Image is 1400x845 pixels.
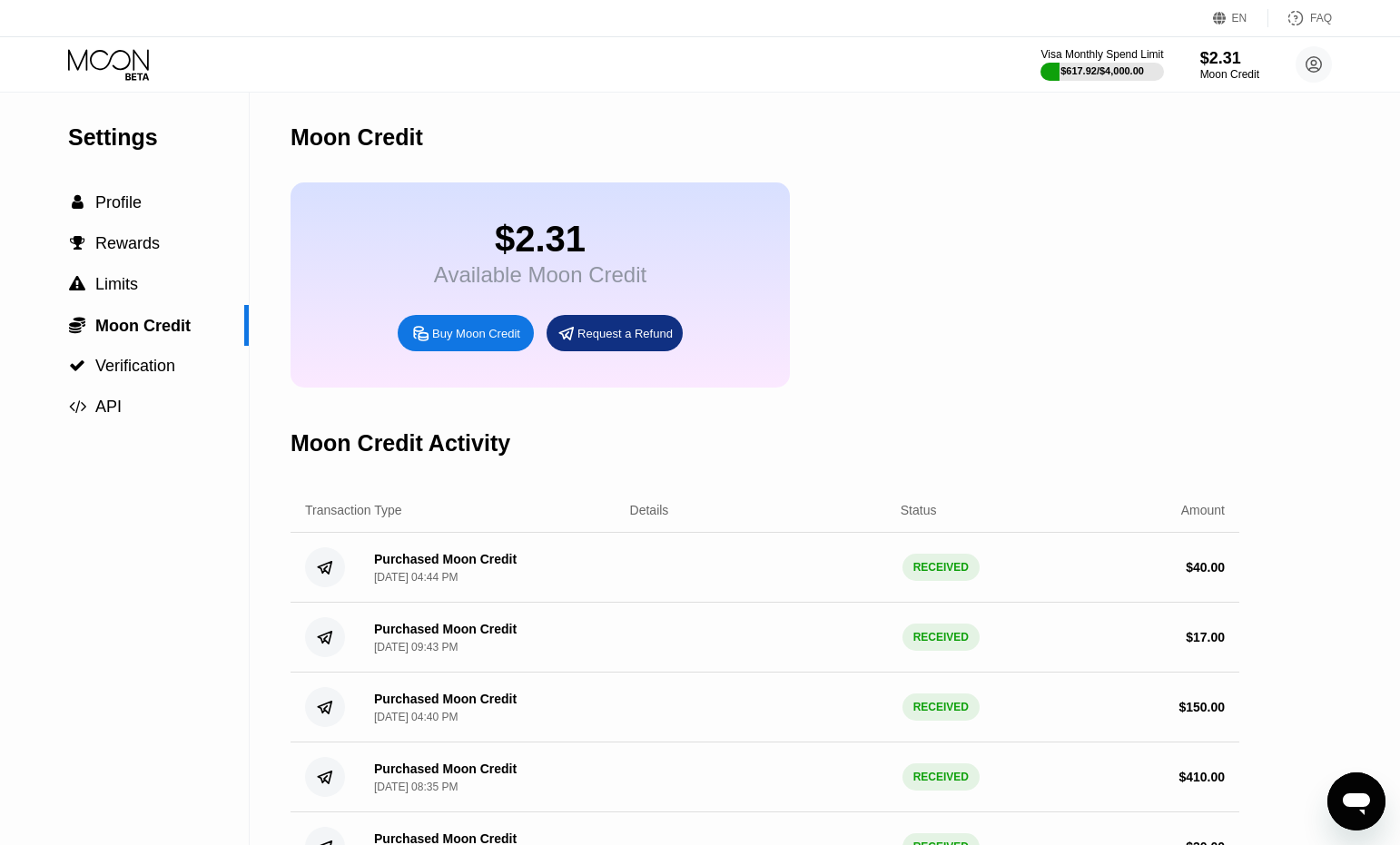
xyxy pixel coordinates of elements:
div: Available Moon Credit [434,262,646,288]
div: Amount [1181,503,1225,517]
div: Buy Moon Credit [398,315,534,351]
span: Verification [95,357,175,375]
div: [DATE] 08:35 PM [374,781,458,793]
span:  [72,194,84,211]
div: $ 17.00 [1186,630,1225,644]
span:  [70,235,85,251]
span:  [69,358,85,374]
div: RECEIVED [902,554,980,581]
div:  [68,235,86,251]
div: Settings [68,124,249,151]
span: Limits [95,275,138,293]
div:  [68,194,86,211]
div: $ 150.00 [1178,700,1225,714]
iframe: ปุ่มเพื่อเปิดใช้หน้าต่างการส่งข้อความ [1327,772,1385,830]
div: $ 410.00 [1178,770,1225,784]
div: Request a Refund [547,315,683,351]
div: $2.31 [1200,49,1259,68]
div: EN [1213,9,1268,27]
div: RECEIVED [902,763,980,791]
span: Moon Credit [95,317,191,335]
div: Purchased Moon Credit [374,622,517,636]
div: Status [901,503,937,517]
div: [DATE] 09:43 PM [374,641,458,653]
div: Buy Moon Credit [432,326,520,341]
div:  [68,358,86,374]
span: Profile [95,193,142,211]
div: Moon Credit [291,124,423,151]
div: Visa Monthly Spend Limit [1040,48,1163,61]
div: Moon Credit Activity [291,430,510,457]
div: Purchased Moon Credit [374,761,517,776]
span:  [69,398,86,415]
div: FAQ [1268,9,1332,27]
div: Details [630,503,669,517]
div: Transaction Type [305,503,402,517]
span:  [69,316,85,334]
div: [DATE] 04:44 PM [374,571,458,584]
div: Moon Credit [1200,68,1259,81]
div: EN [1232,12,1247,25]
div: Purchased Moon Credit [374,692,517,706]
div:  [68,276,86,292]
div:  [68,316,86,334]
div: $2.31Moon Credit [1200,49,1259,81]
div: RECEIVED [902,693,980,721]
div: $ 40.00 [1186,560,1225,575]
div: Visa Monthly Spend Limit$617.92/$4,000.00 [1040,48,1163,81]
div: Request a Refund [577,326,673,341]
div: $2.31 [434,219,646,260]
span: API [95,398,122,416]
div: [DATE] 04:40 PM [374,711,458,723]
span:  [69,276,85,292]
span: Rewards [95,234,160,252]
div: Purchased Moon Credit [374,552,517,566]
div: $617.92 / $4,000.00 [1060,65,1144,76]
div: RECEIVED [902,624,980,651]
div: FAQ [1310,12,1332,25]
div:  [68,398,86,415]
